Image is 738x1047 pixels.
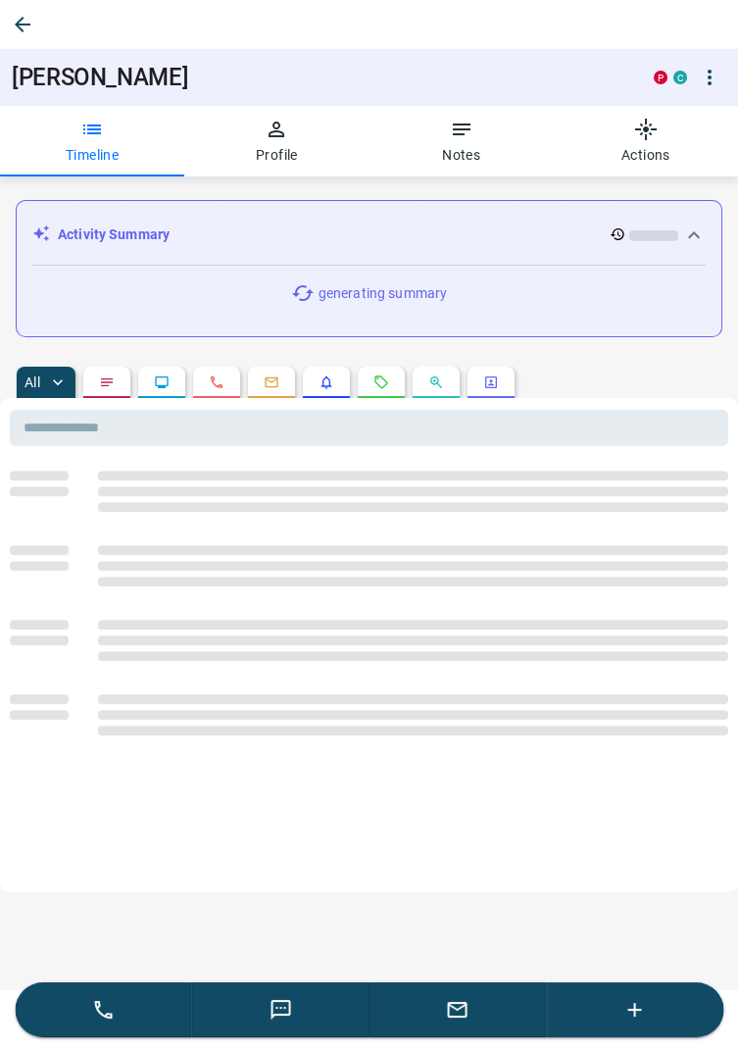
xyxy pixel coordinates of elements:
[99,374,115,390] svg: Notes
[319,374,334,390] svg: Listing Alerts
[554,106,738,176] button: Actions
[25,375,40,389] p: All
[483,374,499,390] svg: Agent Actions
[154,374,170,390] svg: Lead Browsing Activity
[32,217,706,253] div: Activity Summary
[373,374,389,390] svg: Requests
[369,106,554,176] button: Notes
[319,283,447,304] p: generating summary
[184,106,369,176] button: Profile
[209,374,224,390] svg: Calls
[12,64,624,91] h1: [PERSON_NAME]
[264,374,279,390] svg: Emails
[428,374,444,390] svg: Opportunities
[58,224,170,245] p: Activity Summary
[654,71,667,84] div: property.ca
[673,71,687,84] div: condos.ca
